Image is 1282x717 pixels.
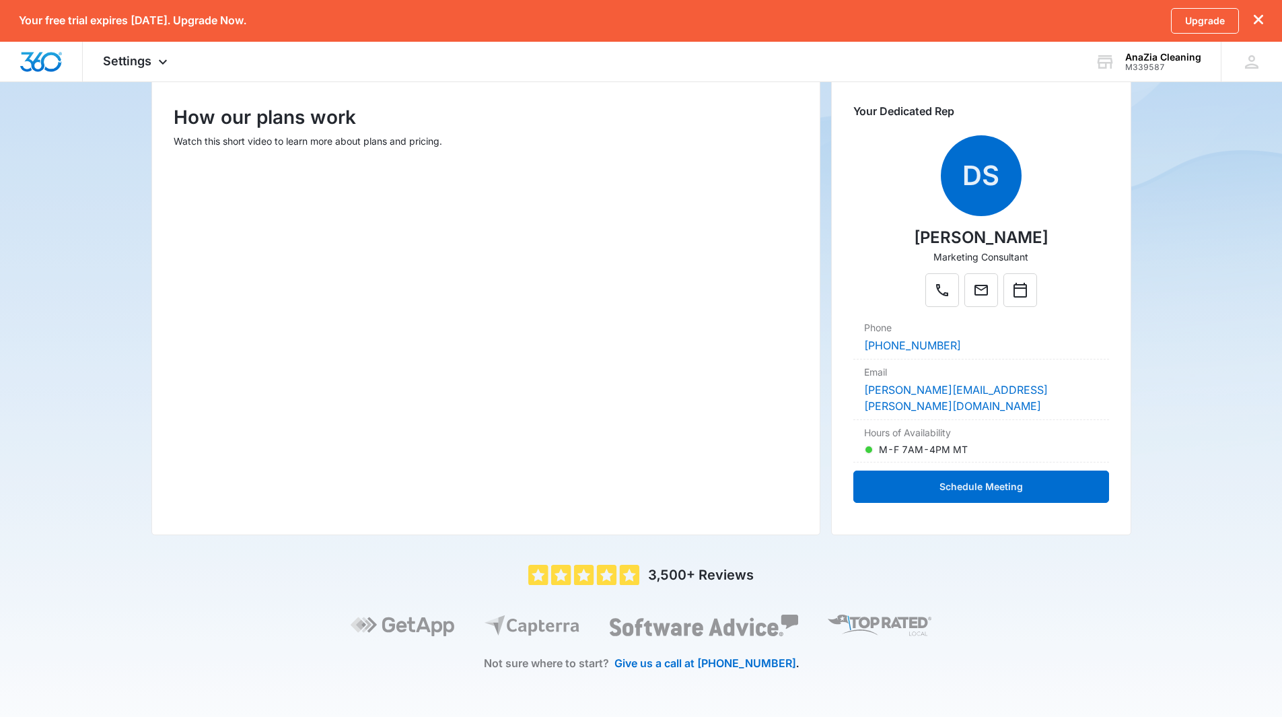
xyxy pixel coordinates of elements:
button: dismiss this dialog [1254,14,1263,27]
a: [PERSON_NAME][EMAIL_ADDRESS][PERSON_NAME][DOMAIN_NAME] [864,383,1048,413]
p: . [614,655,799,671]
div: Email[PERSON_NAME][EMAIL_ADDRESS][PERSON_NAME][DOMAIN_NAME] [853,360,1108,420]
p: Marketing Consultant [933,250,1028,264]
p: Watch this short video to learn more about plans and pricing. [174,134,799,148]
img: GetApp [351,615,454,636]
img: Capterra [484,615,580,636]
p: Not sure where to start? [484,655,609,671]
p: 3,500+ Reviews [648,565,754,585]
button: Phone [925,273,959,307]
div: Settings [83,42,191,81]
button: Schedule Meeting [853,471,1108,503]
div: account name [1125,52,1201,63]
iframe: How our plans work [174,162,799,513]
p: [PERSON_NAME] [914,226,1048,250]
span: Settings [103,54,151,68]
dt: Hours of Availability [864,425,1098,440]
div: Hours of AvailabilityM-F 7AM-4PM MT [853,420,1108,463]
p: Your Dedicated Rep [853,103,1108,119]
img: Software Advice [610,615,798,636]
a: Give us a call at [PHONE_NUMBER] [614,656,796,670]
a: Upgrade [1171,8,1239,34]
button: Mail [964,273,998,307]
p: How our plans work [174,103,799,131]
p: M-F 7AM-4PM MT [879,442,968,456]
img: Top Rated Local [828,615,931,636]
div: account id [1125,63,1201,72]
p: Your free trial expires [DATE]. Upgrade Now. [19,14,246,27]
dt: Email [864,365,1098,379]
a: [PHONE_NUMBER] [864,339,961,352]
div: Phone[PHONE_NUMBER] [853,315,1108,360]
dt: Phone [864,320,1098,335]
span: DS [941,135,1022,216]
button: Calendar [1003,273,1037,307]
